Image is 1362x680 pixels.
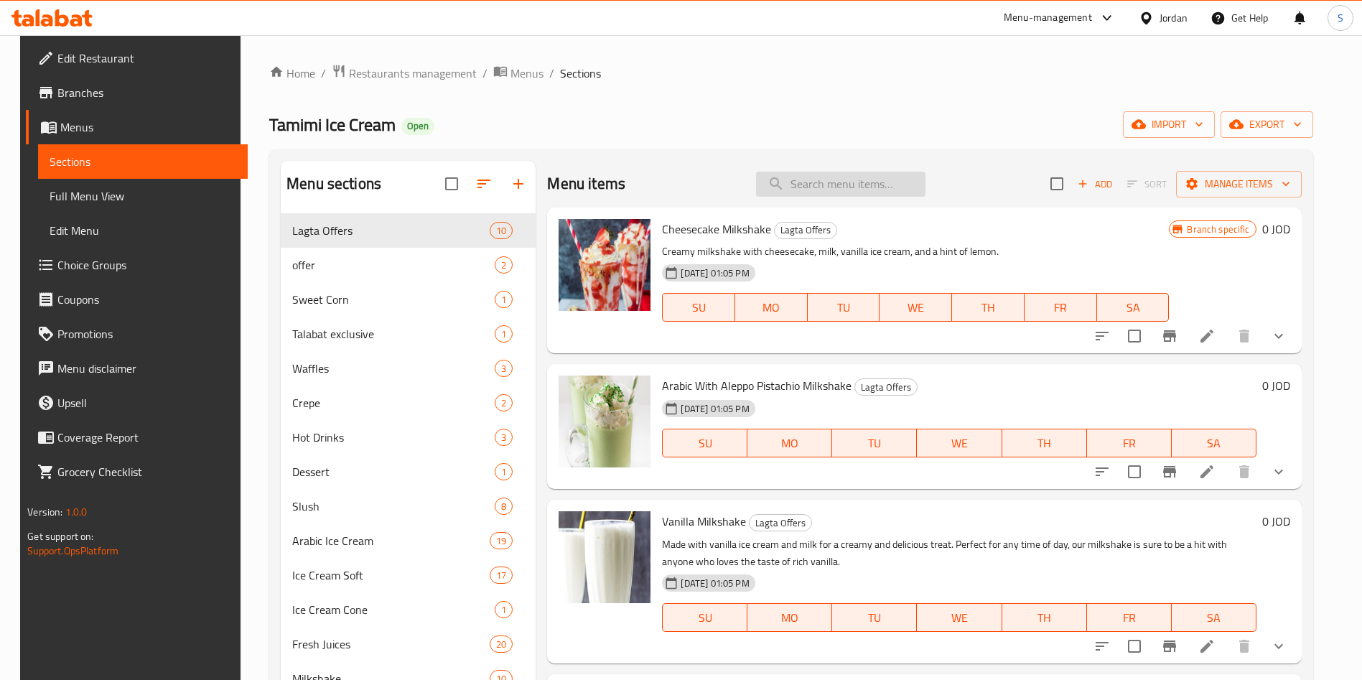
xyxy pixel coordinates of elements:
div: items [495,394,513,411]
p: Creamy milkshake with cheesecake, milk, vanilla ice cream, and a hint of lemon. [662,243,1169,261]
div: Jordan [1160,10,1188,26]
svg: Show Choices [1270,463,1287,480]
div: Ice Cream Cone [292,601,495,618]
h2: Menu items [547,173,625,195]
img: Arabic With Aleppo Pistachio Milkshake [559,376,650,467]
div: items [495,429,513,446]
span: 19 [490,534,512,548]
span: WE [923,433,996,454]
div: Slush [292,498,495,515]
div: Dessert1 [281,455,536,489]
button: TH [1002,429,1087,457]
button: SA [1172,429,1256,457]
div: items [495,325,513,343]
span: TU [813,297,874,318]
span: Crepe [292,394,495,411]
div: Lagta Offers [854,378,918,396]
div: items [490,635,513,653]
div: Slush8 [281,489,536,523]
span: SU [668,433,742,454]
li: / [482,65,488,82]
span: TH [1008,607,1081,628]
span: Menu disclaimer [57,360,236,377]
span: Arabic With Aleppo Pistachio Milkshake [662,375,852,396]
button: export [1221,111,1313,138]
button: Add [1072,173,1118,195]
a: Full Menu View [38,179,248,213]
a: Grocery Checklist [26,455,248,489]
div: Crepe2 [281,386,536,420]
span: Restaurants management [349,65,477,82]
div: Waffles3 [281,351,536,386]
button: TH [952,293,1025,322]
span: Select to update [1119,631,1149,661]
div: Open [401,118,434,135]
div: Menu-management [1004,9,1092,27]
span: Sort sections [467,167,501,201]
a: Menus [26,110,248,144]
div: items [495,498,513,515]
span: Version: [27,503,62,521]
div: Hot Drinks3 [281,420,536,455]
button: TU [808,293,880,322]
span: Select all sections [437,169,467,199]
span: MO [741,297,802,318]
span: Add [1076,176,1114,192]
div: Fresh Juices [292,635,490,653]
a: Promotions [26,317,248,351]
span: Edit Restaurant [57,50,236,67]
button: SA [1097,293,1170,322]
button: TU [832,603,917,632]
div: items [490,567,513,584]
span: Lagta Offers [775,222,836,238]
span: SU [668,607,742,628]
a: Edit menu item [1198,327,1216,345]
div: Lagta Offers10 [281,213,536,248]
nav: breadcrumb [269,64,1313,83]
span: WE [923,607,996,628]
span: Branches [57,84,236,101]
a: Coverage Report [26,420,248,455]
a: Support.OpsPlatform [27,541,118,560]
span: Select to update [1119,457,1149,487]
span: 8 [495,500,512,513]
svg: Show Choices [1270,327,1287,345]
div: items [495,360,513,377]
img: Cheesecake Milkshake [559,219,650,311]
span: Cheesecake Milkshake [662,218,771,240]
span: Select to update [1119,321,1149,351]
button: Manage items [1176,171,1302,197]
button: TH [1002,603,1087,632]
button: FR [1087,603,1172,632]
div: items [495,601,513,618]
div: Hot Drinks [292,429,495,446]
span: export [1232,116,1302,134]
button: show more [1261,319,1296,353]
div: Lagta Offers [292,222,490,239]
h6: 0 JOD [1262,376,1290,396]
span: TH [1008,433,1081,454]
button: TU [832,429,917,457]
span: 10 [490,224,512,238]
div: Ice Cream Soft [292,567,490,584]
span: TU [838,607,911,628]
button: sort-choices [1085,319,1119,353]
div: items [495,256,513,274]
span: Vanilla Milkshake [662,511,746,532]
span: Select section [1042,169,1072,199]
span: 1 [495,465,512,479]
div: Lagta Offers [774,222,837,239]
button: sort-choices [1085,629,1119,663]
span: Choice Groups [57,256,236,274]
span: Select section first [1118,173,1176,195]
button: import [1123,111,1215,138]
button: MO [735,293,808,322]
button: show more [1261,455,1296,489]
span: Lagta Offers [855,379,917,396]
span: TH [958,297,1019,318]
span: WE [885,297,946,318]
span: Sweet Corn [292,291,495,308]
button: delete [1227,455,1261,489]
a: Menu disclaimer [26,351,248,386]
